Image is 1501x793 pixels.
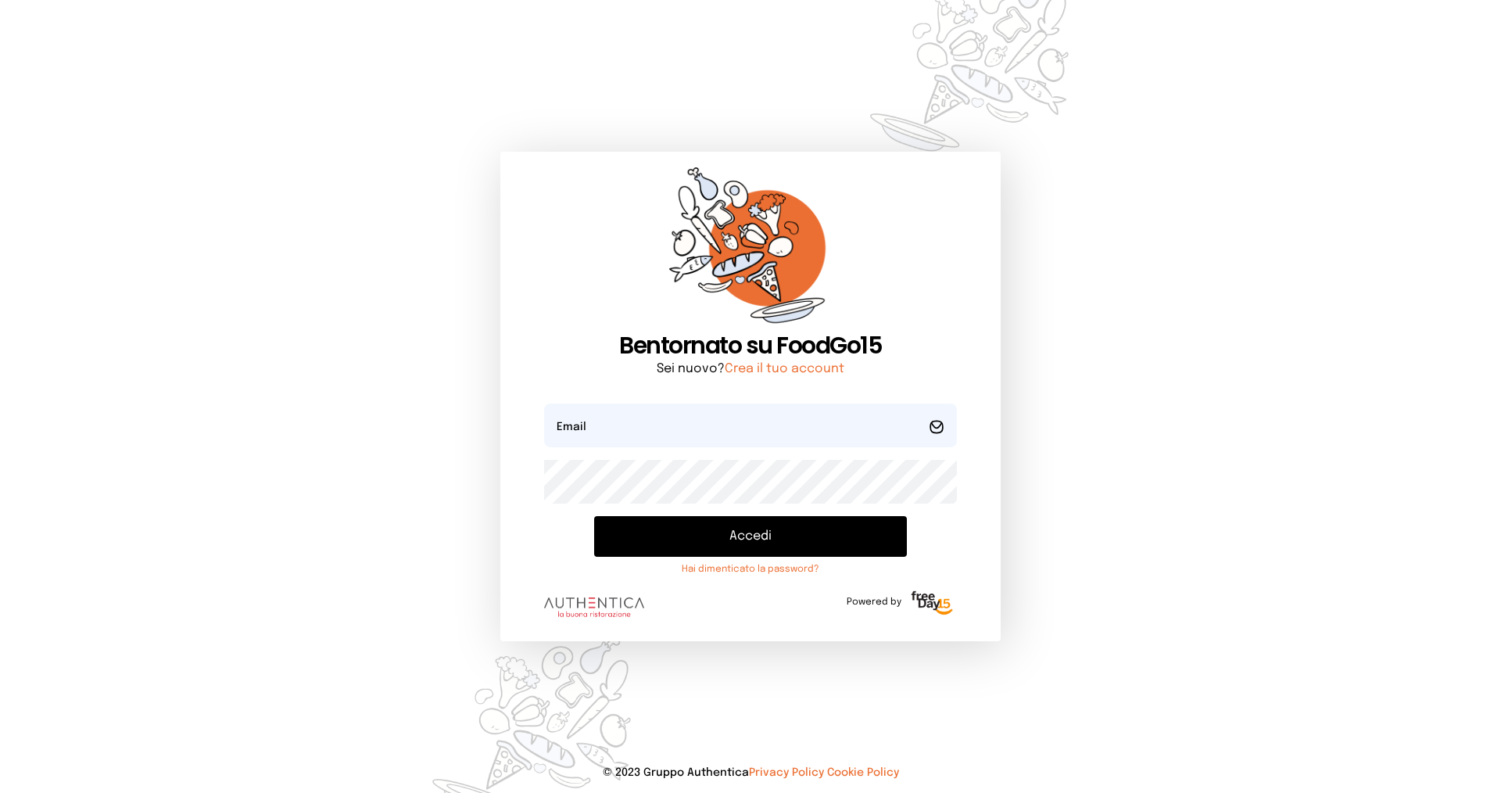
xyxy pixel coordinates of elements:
[594,563,907,576] a: Hai dimenticato la password?
[544,597,644,618] img: logo.8f33a47.png
[594,516,907,557] button: Accedi
[725,362,844,375] a: Crea il tuo account
[544,332,957,360] h1: Bentornato su FoodGo15
[669,167,832,332] img: sticker-orange.65babaf.png
[749,767,824,778] a: Privacy Policy
[847,596,901,608] span: Powered by
[827,767,899,778] a: Cookie Policy
[908,588,957,619] img: logo-freeday.3e08031.png
[25,765,1476,780] p: © 2023 Gruppo Authentica
[544,360,957,379] p: Sei nuovo?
